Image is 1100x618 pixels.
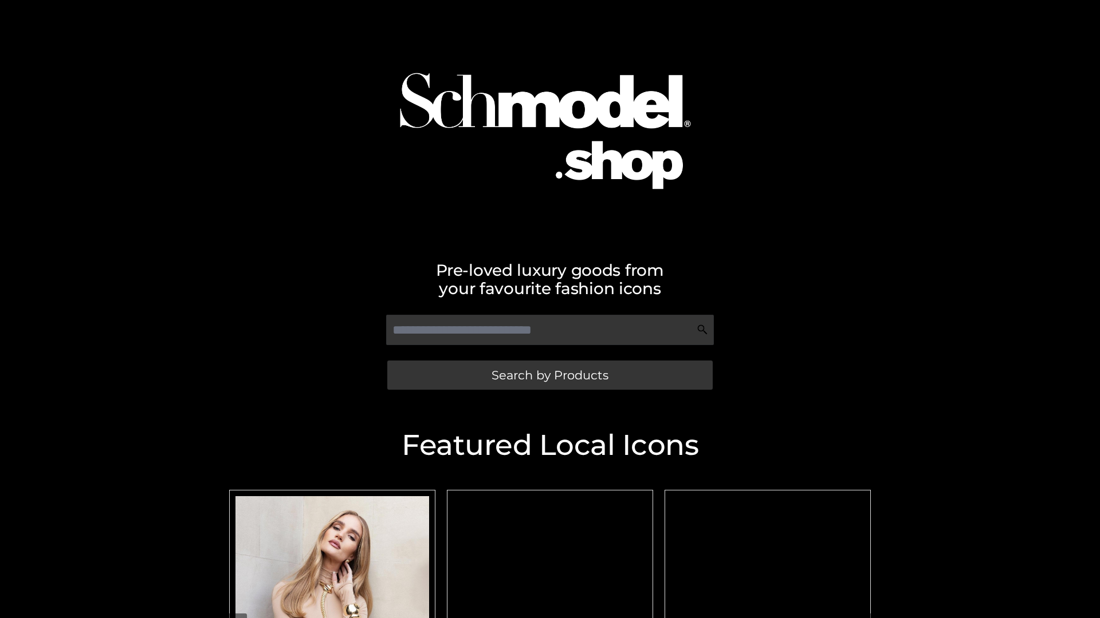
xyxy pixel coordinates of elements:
img: Search Icon [697,324,708,335]
h2: Pre-loved luxury goods from your favourite fashion icons [223,261,877,298]
h2: Featured Local Icons​ [223,431,877,459]
span: Search by Products [492,369,608,381]
a: Search by Products [387,360,713,390]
